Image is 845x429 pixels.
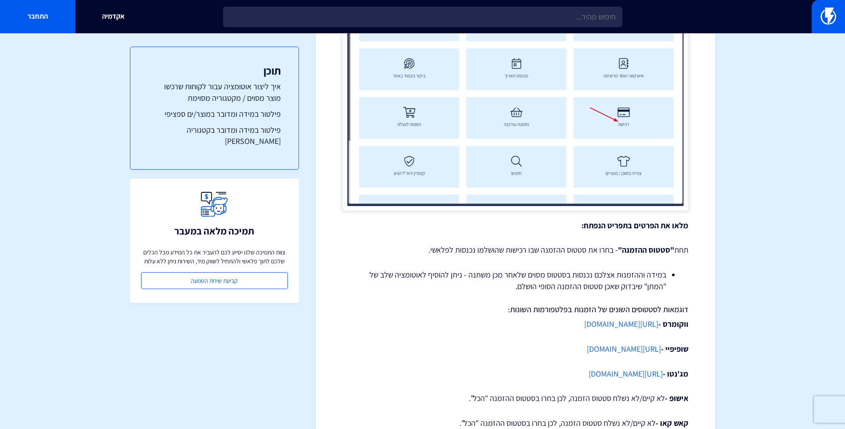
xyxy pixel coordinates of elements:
strong: קאש קאו - [656,418,688,428]
h3: תמיכה מלאה במעבר [174,226,254,236]
input: חיפוש מהיר... [223,7,622,27]
a: קביעת שיחת הטמעה [141,272,288,289]
h4: דוגמאות לסטטוסים השונים של הזמנות בפלטפורמות השונות: [342,305,688,314]
strong: מלאו את הפרטים בתפריט הנפתח: [582,220,688,230]
a: [URL][DOMAIN_NAME] [584,319,658,329]
p: צוות התמיכה שלנו יסייע לכם להעביר את כל המידע מכל הכלים שלכם לתוך פלאשי ולהתחיל לשווק מיד, השירות... [141,248,288,266]
a: פילטור במידה ומדובר בקטגוריה [PERSON_NAME] [148,124,281,147]
strong: מג'נטו - [663,369,688,379]
strong: "סטטוס ההזמנה" [618,245,674,255]
strong: ווקומרס - [658,319,688,329]
a: [URL][DOMAIN_NAME] [587,344,661,354]
p: תחת - בחרו את סטטוס ההזמנה שבו רכישות שהושלמו נכנסות לפלאשי. [342,244,688,256]
strong: שופיפיי - [661,344,688,354]
a: איך ליצור אוטומציה עבור לקוחות שרכשו מוצר מסוים / מקטגוריה מסוימת [148,81,281,103]
a: פילטור במידה ומדובר במוצר/ים ספציפי [148,108,281,120]
a: [URL][DOMAIN_NAME] [589,369,663,379]
h3: תוכן [148,65,281,76]
p: לא קיים/לא נשלח סטטוס הזמנה, לכן בחרו בסטטוס ההזמנה "הכל". [342,417,688,429]
p: לא קיים/לא נשלח סטטוס הזמנה, לכן בחרו בסטטוס ההזמנה "הכל". [342,393,688,404]
strong: אישופ - [665,393,688,403]
li: במידה וההזמנות אצלכם נכנסות בסטטוס מסוים שלאחר מכן משתנה - ניתן להוסיף לאוטומציה שלב של "המתן" שי... [365,269,666,292]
